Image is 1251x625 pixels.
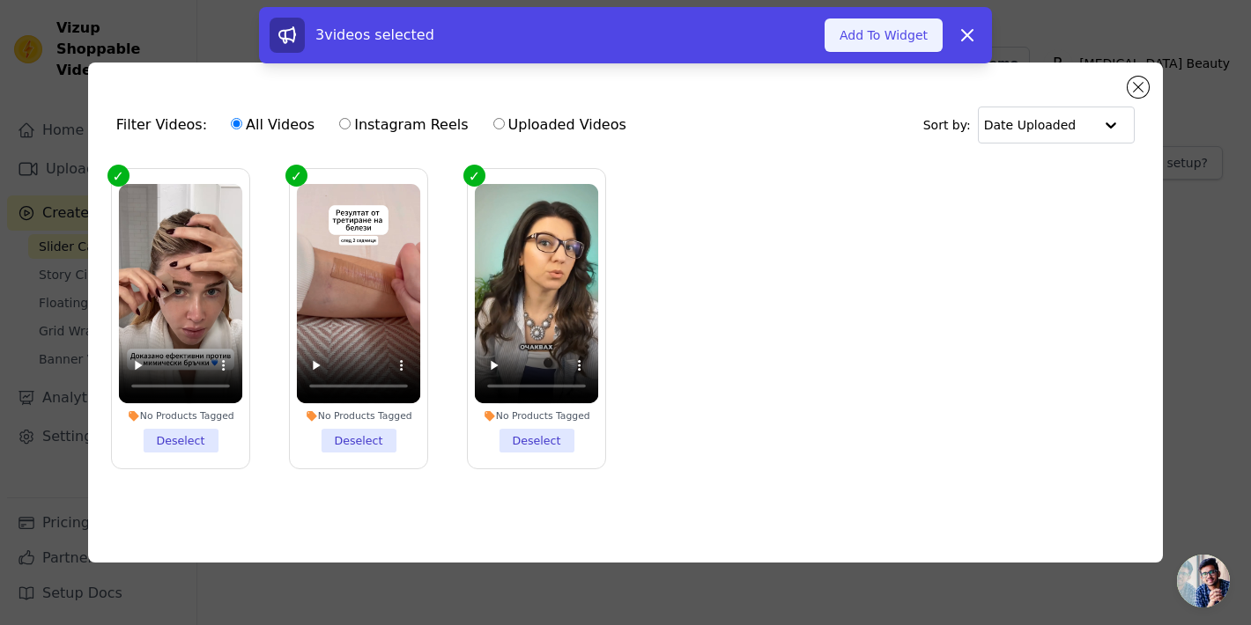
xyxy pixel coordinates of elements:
div: Filter Videos: [116,105,636,145]
button: Add To Widget [825,18,943,52]
div: No Products Tagged [119,410,242,423]
button: Close modal [1128,77,1149,98]
div: No Products Tagged [297,410,420,423]
div: No Products Tagged [475,410,598,423]
label: All Videos [230,114,315,136]
div: Отворен чат [1177,555,1230,607]
div: Sort by: [923,107,1136,143]
label: Instagram Reels [338,114,469,136]
label: Uploaded Videos [492,114,627,136]
span: 3 videos selected [315,26,434,43]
